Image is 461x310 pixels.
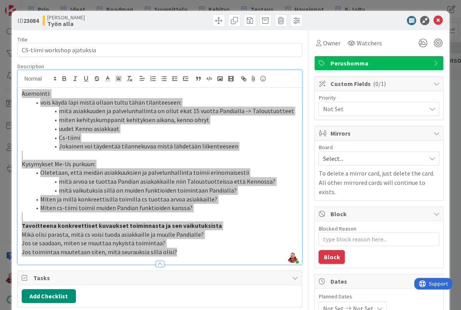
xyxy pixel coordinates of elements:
span: Owner [323,38,340,48]
li: mitä asiakkuuden ja palvelunhallinta on ollut ekat 15 vuotta Pandialla -> Taloustuotteet [31,107,298,115]
label: Title [17,36,28,43]
li: miten kehityskumppanit kehityksen aikana, kenno ohryt [31,115,298,124]
li: Miten cs-tiimi toimii muiden Pandian funktioiden kanssa? [31,203,298,212]
span: Block [330,209,429,219]
p: To delete a mirror card, just delete the card. All other mirrored cards will continue to exists. [318,169,439,196]
span: Watchers [356,38,382,48]
input: type card name here... [17,43,303,57]
b: Työn alla [47,21,85,27]
strong: Tavoitteena konkreettiset kuvaukset toiminnasta ja sen vaikutuksista [22,222,222,229]
span: Board [318,145,332,150]
li: vois käydä läpi mistä ollaan tultu tähän tilanteeseen: [31,98,298,107]
label: Blocked Reason [318,225,356,232]
div: Priority [318,95,439,100]
span: Description [17,63,44,70]
span: ( 0/1 ) [373,80,385,88]
button: Add Checklist [22,289,76,303]
span: Custom Fields [330,79,429,88]
li: Cs-tiimi [31,133,298,142]
b: 23084 [23,17,39,24]
p: Asemointi: [22,89,298,98]
span: Not Set [323,103,422,114]
button: Block [318,250,345,264]
span: Dates [330,277,429,286]
li: Jokainen voi täydentää tilannekuvaa mistä lähdetään liikenteeseen [31,142,298,151]
span: Support [15,1,34,10]
p: Kysymykset Me-Us purkuun: [22,160,298,169]
li: mitä arvoa se tuottaa Pandian asiakakkaille niin Taloustuotteissa että Kennossa? [31,177,298,186]
li: Miten ja millä konkreettisilla toimilla cs tuottaa arvoa asiakkaille? [31,195,298,204]
span: Tasks [33,273,288,282]
li: mitä vaikutuksia sillä on muiden funktioiden toimintaan Pandialla? [31,186,298,195]
span: Planned Dates [318,293,439,301]
img: rJRasW2U2EjWY5qbspUOAKri0edkzqAk.jpeg [287,252,298,263]
span: ID [17,16,39,25]
p: Mikä olisi parasta, mitä cs voisi tuoda asiakkaille ja muulle Pandialle? [22,230,298,239]
span: Perushomma [330,59,429,68]
span: Select... [323,153,422,164]
p: Jos se saadaan, miten se muuttaa nykyistä toimintaa? [22,239,298,248]
li: Oletetaan, että meidän asiakkuuksien ja palvelunhallinta toimii erinomaisestii [31,168,298,177]
p: Jos toimintaa muutetaan siten, mitä seurauksia sillä olisi? [22,248,298,257]
span: Mirrors [330,129,429,138]
span: [PERSON_NAME] [47,14,85,21]
li: uudet Kenno asiakkaat [31,124,298,133]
